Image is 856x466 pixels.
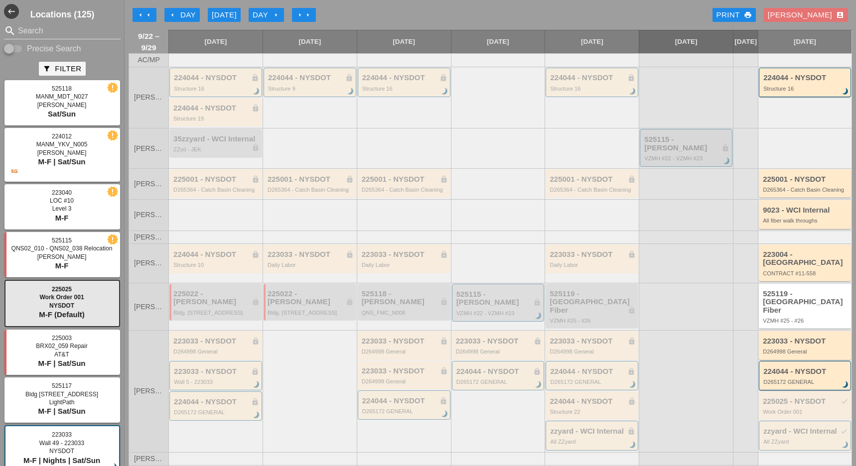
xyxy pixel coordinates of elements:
[52,205,72,212] span: Level 3
[36,93,88,100] span: MANM_MDT_N027
[108,83,117,92] i: new_releases
[4,4,19,19] button: Shrink Sidebar
[52,189,72,196] span: 223040
[253,9,280,21] div: Day
[627,86,638,97] i: brightness_3
[137,11,144,19] i: arrow_left
[346,298,354,306] i: lock
[38,407,85,415] span: M-F | Sat/Sun
[268,187,354,193] div: D265364 - Catch Basin Cleaning
[627,379,638,390] i: brightness_3
[440,337,448,345] i: lock
[362,86,447,92] div: Structure 16
[208,8,241,22] button: [DATE]
[439,74,447,82] i: lock
[362,250,448,259] div: 223033 - NYSDOT
[763,397,849,406] div: 225025 - NYSDOT
[733,30,758,53] a: [DATE]
[550,250,636,259] div: 223033 - NYSDOT
[134,180,163,188] span: [PERSON_NAME]
[212,9,237,21] div: [DATE]
[52,286,72,293] span: 225025
[451,30,545,53] a: [DATE]
[134,303,163,311] span: [PERSON_NAME]
[456,367,542,376] div: 224044 - NYSDOT
[268,74,353,82] div: 224044 - NYSDOT
[174,398,259,406] div: 224044 - NYSDOT
[456,310,542,316] div: VZMH #22 - VZMH #23
[628,397,636,405] i: lock
[39,62,85,76] button: Filter
[362,187,448,193] div: D265364 - Catch Basin Cleaning
[134,145,163,152] span: [PERSON_NAME]
[439,397,447,405] i: lock
[134,94,163,101] span: [PERSON_NAME]
[346,175,354,183] i: lock
[362,378,448,384] div: D264998 General
[36,343,87,349] span: BRX02_059 Repair
[627,440,638,451] i: brightness_3
[11,245,113,252] span: QNS02_010 - QNS02_038 Relocation
[174,379,259,385] div: Wall 5 - 223033
[439,86,450,97] i: brightness_3
[840,427,848,435] i: check
[768,9,844,21] div: [PERSON_NAME]
[836,11,844,19] i: account_box
[55,214,69,222] span: M-F
[108,187,117,196] i: new_releases
[174,367,259,376] div: 223033 - NYSDOT
[251,367,259,375] i: lock
[252,104,260,112] i: lock
[174,86,259,92] div: Structure 16
[164,8,200,22] button: Day
[763,187,849,193] div: D265364 - Catch Basin Cleaning
[173,349,260,354] div: D264998 General
[49,448,74,455] span: NYSDOT
[52,431,72,438] span: 223033
[744,11,752,19] i: print
[52,382,72,389] span: 525117
[362,262,448,268] div: Daily Labor
[721,144,729,152] i: lock
[721,156,732,167] i: brightness_3
[627,367,635,375] i: lock
[362,397,447,405] div: 224044 - NYSDOT
[534,311,545,322] i: brightness_3
[362,367,448,375] div: 223033 - NYSDOT
[346,250,354,258] i: lock
[173,135,260,143] div: 35zzyard - WCI Internal
[55,261,69,270] span: M-F
[272,11,280,19] i: arrow_right
[52,85,72,92] span: 525118
[763,337,849,346] div: 223033 - NYSDOT
[534,337,542,345] i: lock
[763,74,848,82] div: 224044 - NYSDOT
[533,367,541,375] i: lock
[252,337,260,345] i: lock
[362,408,447,414] div: D265172 GENERAL
[628,175,636,183] i: lock
[38,157,85,166] span: M-F | Sat/Sun
[644,135,729,152] div: 525115 - [PERSON_NAME]
[763,218,849,224] div: All fiber walk throughs
[252,143,260,151] i: lock
[174,409,259,415] div: D265172 GENERAL
[550,187,636,193] div: D265364 - Catch Basin Cleaning
[644,155,729,161] div: VZMH #22 - VZMH #23
[840,86,851,97] i: brightness_3
[439,409,450,420] i: brightness_3
[108,235,117,244] i: new_releases
[627,427,635,435] i: lock
[39,310,85,319] span: M-F (Default)
[550,349,636,354] div: D264998 General
[39,294,84,301] span: Work Order 001
[292,8,316,22] button: Move Ahead 1 Week
[456,290,542,307] div: 525115 - [PERSON_NAME]
[534,379,545,390] i: brightness_3
[49,302,74,309] span: NYSDOT
[628,250,636,258] i: lock
[173,250,260,259] div: 224044 - NYSDOT
[763,270,849,276] div: CONTRACT #11-558
[362,175,448,184] div: 225001 - NYSDOT
[251,379,262,390] i: brightness_3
